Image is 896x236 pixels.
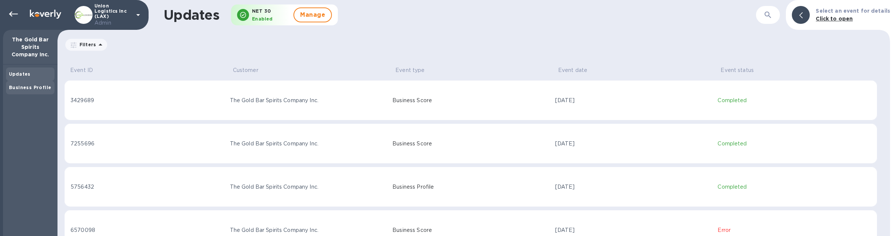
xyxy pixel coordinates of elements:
[392,140,549,148] p: Business Score
[252,8,271,14] b: NET 30
[94,19,132,27] p: Admin
[300,10,325,19] span: Manage
[164,7,219,23] h1: Updates
[395,66,424,74] p: Event type
[30,10,61,19] img: Logo
[555,226,712,234] div: [DATE]
[233,66,268,74] span: Customer
[293,7,332,22] button: Manage
[70,66,103,74] span: Event ID
[230,183,387,191] div: The Gold Bar Spirits Company Inc.
[555,140,712,148] div: [DATE]
[9,71,31,77] b: Updates
[230,140,387,148] div: The Gold Bar Spirits Company Inc.
[94,3,132,27] p: Union Logistics Inc (LAX)
[718,226,871,234] p: Error
[718,140,871,148] p: Completed
[555,97,712,104] div: [DATE]
[558,66,597,74] span: Event date
[230,226,387,234] div: The Gold Bar Spirits Company Inc.
[555,183,712,191] div: [DATE]
[392,183,549,191] p: Business Profile
[718,183,871,191] p: Completed
[77,41,96,48] p: Filters
[9,36,52,58] p: The Gold Bar Spirits Company Inc.
[718,97,871,104] p: Completed
[71,97,224,104] div: 3429689
[392,97,549,104] p: Business Score
[392,226,549,234] p: Business Score
[558,66,587,74] p: Event date
[721,66,763,74] span: Event status
[71,140,224,148] div: 7255696
[395,66,434,74] span: Event type
[816,8,890,14] b: Select an event for details
[816,16,853,22] b: Click to open
[71,226,224,234] div: 6570098
[71,183,224,191] div: 5756432
[70,66,93,74] p: Event ID
[252,16,273,22] b: Enabled
[9,85,51,90] b: Business Profile
[233,66,258,74] p: Customer
[721,66,754,74] p: Event status
[230,97,387,104] div: The Gold Bar Spirits Company Inc.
